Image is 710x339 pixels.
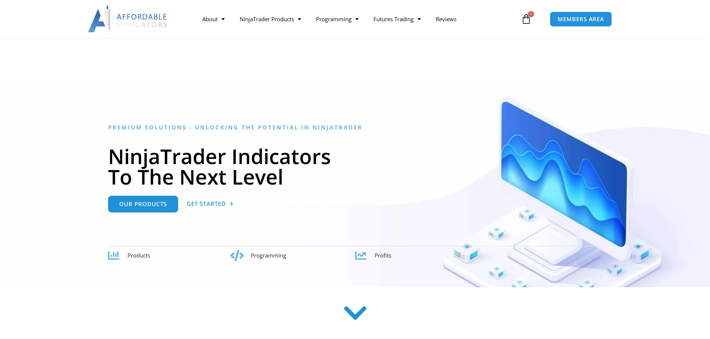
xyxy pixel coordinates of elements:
a: Reviews [428,10,464,28]
span: Programming [251,252,286,259]
span: Our Products [119,201,167,207]
h1: NinjaTrader Indicators To The Next Level [108,146,602,187]
span: Products [127,252,150,259]
a: Futures Trading [366,10,428,28]
a: 0 [510,8,543,30]
nav: Menu [195,10,519,28]
span: MEMBERS AREA [558,16,604,22]
a: About [195,10,232,28]
a: MEMBERS AREA [550,12,612,27]
span: 0 [528,11,534,17]
a: Our Products [108,196,178,212]
a: Programming [309,10,366,28]
span: Get Started [187,201,226,207]
a: Get Started [187,196,234,212]
a: NinjaTrader Products [232,10,309,28]
h6: Premium Solutions - Unlocking the Potential in NinjaTrader [108,124,602,131]
img: LogoAI | Affordable Indicators – NinjaTrader [88,6,168,32]
span: Profits [375,252,391,259]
